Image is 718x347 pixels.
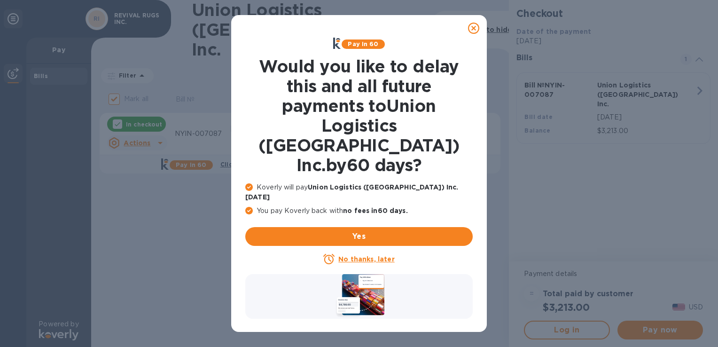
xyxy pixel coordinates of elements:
[245,227,473,246] button: Yes
[245,182,473,202] p: Koverly will pay
[343,207,407,214] b: no fees in 60 days .
[245,56,473,175] h1: Would you like to delay this and all future payments to Union Logistics ([GEOGRAPHIC_DATA]) Inc. ...
[348,40,378,47] b: Pay in 60
[245,183,458,201] b: Union Logistics ([GEOGRAPHIC_DATA]) Inc. [DATE]
[245,206,473,216] p: You pay Koverly back with
[253,231,465,242] span: Yes
[338,255,394,263] u: No thanks, later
